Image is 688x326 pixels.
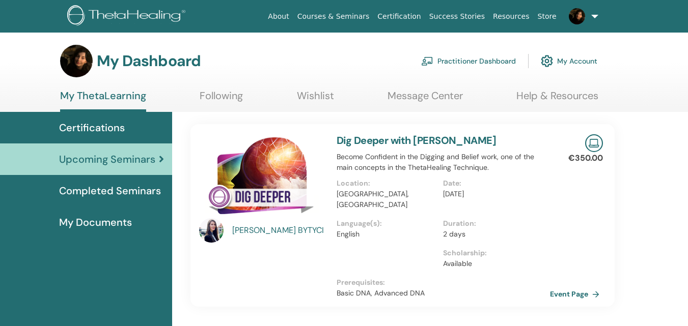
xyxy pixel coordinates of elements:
[337,189,437,210] p: [GEOGRAPHIC_DATA], [GEOGRAPHIC_DATA]
[443,258,544,269] p: Available
[67,5,189,28] img: logo.png
[425,7,489,26] a: Success Stories
[534,7,561,26] a: Store
[199,218,224,243] img: default.jpg
[59,183,161,198] span: Completed Seminars
[337,288,550,299] p: Basic DNA, Advanced DNA
[585,134,603,152] img: Live Online Seminar
[443,178,544,189] p: Date :
[516,90,598,109] a: Help & Resources
[337,134,497,147] a: Dig Deeper with [PERSON_NAME]
[550,286,603,302] a: Event Page
[569,8,585,24] img: default.jpg
[337,178,437,189] p: Location :
[59,152,155,167] span: Upcoming Seminars
[200,90,243,109] a: Following
[232,224,326,236] a: [PERSON_NAME] BYTYCI
[59,120,125,135] span: Certifications
[264,7,293,26] a: About
[97,52,201,70] h3: My Dashboard
[337,277,550,288] p: Prerequisites :
[541,52,553,70] img: cog.svg
[421,50,516,72] a: Practitioner Dashboard
[489,7,534,26] a: Resources
[199,134,324,221] img: Dig Deeper
[337,152,550,173] p: Become Confident in the Digging and Belief work, one of the main concepts in the ThetaHealing Tec...
[443,189,544,199] p: [DATE]
[373,7,425,26] a: Certification
[568,152,603,164] p: €350.00
[337,229,437,240] p: English
[443,218,544,229] p: Duration :
[443,229,544,240] p: 2 days
[388,90,463,109] a: Message Center
[293,7,374,26] a: Courses & Seminars
[443,248,544,258] p: Scholarship :
[60,90,146,112] a: My ThetaLearning
[59,215,132,230] span: My Documents
[541,50,597,72] a: My Account
[421,56,433,66] img: chalkboard-teacher.svg
[60,45,93,77] img: default.jpg
[297,90,334,109] a: Wishlist
[337,218,437,229] p: Language(s) :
